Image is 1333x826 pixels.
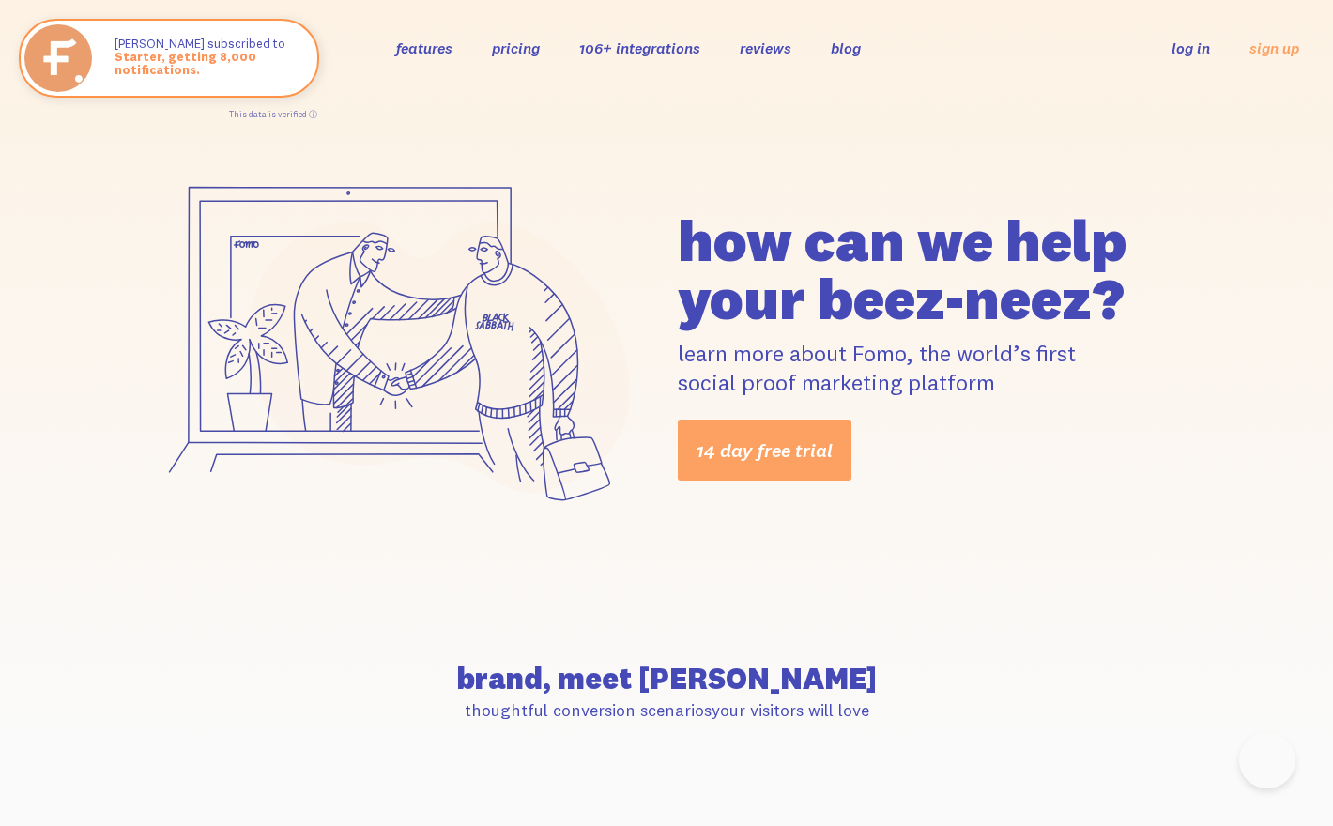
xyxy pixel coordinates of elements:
h1: how can we help your beez-neez? [678,211,1190,328]
p: learn more about Fomo, the world’s first social proof marketing platform [678,339,1190,397]
img: Starter, getting 8,000 notifications. [24,24,92,92]
a: pricing [492,38,540,57]
a: 106+ integrations [579,38,700,57]
span: Starter, getting 8,000 notifications. [115,50,299,77]
a: 14 day free trial [678,420,851,481]
p: [PERSON_NAME] subscribed to [115,37,299,80]
a: This data is verified ⓘ [229,109,317,119]
p: thoughtful conversion scenarios your visitors will love [143,699,1190,721]
a: sign up [1249,38,1299,58]
a: log in [1172,38,1210,57]
iframe: Help Scout Beacon - Open [1239,732,1295,788]
a: blog [831,38,861,57]
a: reviews [740,38,791,57]
a: features [396,38,452,57]
h2: brand, meet [PERSON_NAME] [143,664,1190,694]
